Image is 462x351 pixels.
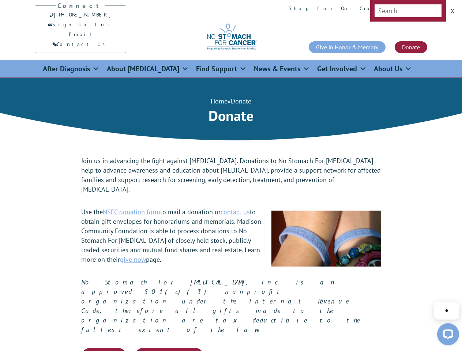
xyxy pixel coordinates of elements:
[395,41,427,53] a: Donate
[211,97,228,105] a: Home
[360,289,462,351] iframe: LiveChat chat widget
[211,97,251,105] span: »
[231,97,251,105] span: Donate
[120,255,146,264] a: give now
[81,207,381,264] p: Use the to mail a donation or to obtain gift envelopes for honorariums and memorials. Madison Com...
[107,60,189,78] a: About [MEDICAL_DATA]
[221,208,250,216] a: contact us
[317,60,367,78] a: Get Involved
[43,60,99,78] a: After Diagnosis
[196,60,247,78] a: Find Support
[49,11,112,18] a: [PHONE_NUMBER]
[81,278,360,334] em: No Stomach For [MEDICAL_DATA], Inc. is an approved 501(c)(3) nonprofit organization under the Int...
[254,60,310,78] a: News & Events
[13,7,101,22] div: [PERSON_NAME] donated $50
[81,156,381,194] p: Join us in advancing the fight against [MEDICAL_DATA]. Donations to No Stomach For [MEDICAL_DATA]...
[271,211,381,267] img: wristband support
[309,41,386,53] a: Give in Honor & Memory
[48,21,113,38] a: Sign Up for Email
[17,22,57,28] strong: NSFC General Fund
[13,29,18,34] img: US.png
[52,41,109,48] a: Contact Us
[200,23,262,50] img: No Stomach for Cancer logo with tagline
[13,15,19,21] img: emoji partyFace
[81,106,381,125] h1: Donate
[20,29,101,34] span: [GEOGRAPHIC_DATA] , [GEOGRAPHIC_DATA]
[447,4,458,18] button: X
[104,15,136,28] button: Donate
[103,208,160,216] a: NSFC donation form
[374,60,412,78] a: About Us
[13,23,101,28] div: to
